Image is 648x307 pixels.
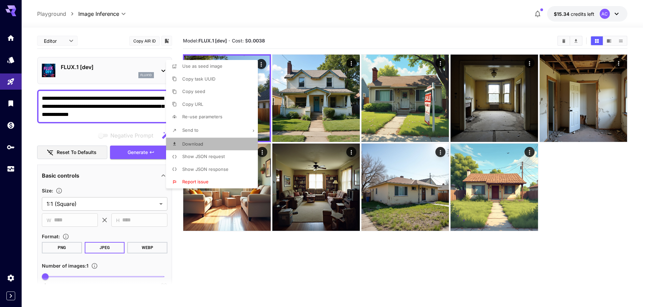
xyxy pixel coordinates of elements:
[182,154,225,159] span: Show JSON request
[182,127,198,133] span: Send to
[182,76,215,82] span: Copy task UUID
[182,179,209,184] span: Report issue
[182,166,228,172] span: Show JSON response
[182,101,203,107] span: Copy URL
[182,141,203,147] span: Download
[182,63,222,69] span: Use as seed image
[182,114,222,119] span: Re-use parameters
[182,89,205,94] span: Copy seed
